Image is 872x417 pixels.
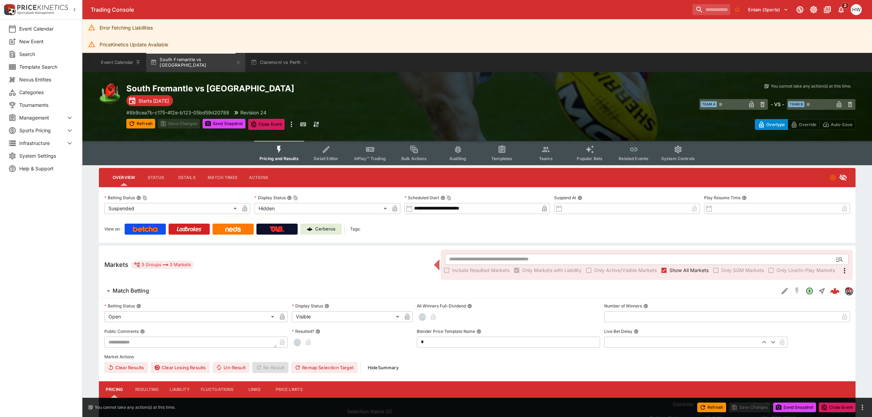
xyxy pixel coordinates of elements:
img: Neds [225,226,241,232]
button: No Bookmarks [732,4,743,15]
p: Suspend At [554,195,576,201]
button: Match Betting [99,284,779,298]
button: Copy To Clipboard [293,195,298,200]
a: Cerberus [300,224,342,235]
svg: More [840,267,849,275]
span: Management [19,114,66,121]
button: Open [833,253,846,266]
img: TabNZ [270,226,284,232]
div: Start From [755,119,856,130]
button: Notifications [835,3,847,16]
p: Resulted? [292,328,314,334]
div: 3 Groups 3 Markets [134,261,191,269]
h6: Match Betting [113,287,149,294]
p: Public Comments [104,328,139,334]
button: Refresh [697,403,726,412]
p: Betting Status [104,195,135,201]
button: Claremont vs Perth [246,53,312,72]
span: Team A [701,101,717,107]
button: Betting Status [136,304,141,308]
button: Close Event [819,403,856,412]
img: Ladbrokes [176,226,202,232]
img: Cerberus [307,226,312,232]
p: Live Bet Delay [604,328,632,334]
span: Bulk Actions [401,156,427,161]
span: 2 [841,2,849,9]
p: Revision 24 [240,109,266,116]
button: All Winners Full-Dividend [467,304,472,308]
span: Event Calendar [19,25,74,32]
span: Tournaments [19,101,74,109]
span: Show All Markets [669,267,709,274]
button: Number of Winners [643,304,648,308]
p: Play Resume Time [704,195,741,201]
img: logo-cerberus--red.svg [830,286,840,296]
button: Overtype [755,119,788,130]
button: Resulted? [315,329,320,334]
button: Scheduled StartCopy To Clipboard [440,195,445,200]
button: Clear Results [104,362,148,373]
p: You cannot take any action(s) at this time. [95,404,175,410]
label: Tags: [350,224,360,235]
h5: Markets [104,261,128,269]
button: Straight [816,285,828,297]
button: Un-Result [213,362,249,373]
label: View on : [104,224,122,235]
button: Event Calendar [97,53,145,72]
div: a8889ee7-e849-4dd7-93fe-d2282025ca70 [830,286,840,296]
span: Only Live/In-Play Markets [777,267,835,274]
button: Price Limits [270,381,309,398]
button: SGM Disabled [791,285,803,297]
span: Re-Result [252,362,288,373]
button: South Fremantle vs [GEOGRAPHIC_DATA] [146,53,245,72]
button: Refresh [126,119,155,128]
span: Sports Pricing [19,127,66,134]
button: Suspend At [577,195,582,200]
img: Sportsbook Management [17,11,54,14]
button: Live Bet Delay [634,329,639,334]
span: Templates [491,156,512,161]
input: search [692,4,730,15]
div: Event type filters [254,141,700,165]
button: Blender Price Template Name [477,329,481,334]
button: HideSummary [364,362,403,373]
span: Only SGM Markets [721,267,764,274]
span: Detail Editor [314,156,338,161]
button: Display StatusCopy To Clipboard [287,195,292,200]
p: Copy To Clipboard [126,109,229,116]
span: Include Resulted Markets [452,267,509,274]
button: Status [140,169,171,186]
button: Play Resume Time [742,195,747,200]
button: Connected to PK [794,3,806,16]
p: Override [799,121,816,128]
p: Display Status [254,195,286,201]
img: PriceKinetics [17,5,68,10]
span: Template Search [19,63,74,70]
button: Public Comments [140,329,145,334]
p: Cerberus [315,226,335,233]
button: Auto-Save [819,119,856,130]
span: Search [19,50,74,58]
img: australian_rules.png [99,83,121,105]
p: Betting Status [104,303,135,309]
button: Send Snapshot [203,119,245,128]
div: Visible [292,311,402,322]
p: Scheduled Start [404,195,439,201]
span: Auditing [449,156,466,161]
span: Infrastructure [19,139,66,147]
button: Actions [243,169,274,186]
button: more [287,119,296,130]
div: Hidden [254,203,389,214]
button: Pricing [99,381,130,398]
button: Close Event [248,119,285,130]
div: Error Fetching Liabilities [100,21,153,34]
span: Team B [788,101,804,107]
button: Display Status [324,304,329,308]
div: Trading Console [91,6,690,13]
span: New Event [19,38,74,45]
span: Categories [19,89,74,96]
svg: Hidden [839,173,847,182]
span: Nexus Entities [19,76,74,83]
button: Details [171,169,202,186]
